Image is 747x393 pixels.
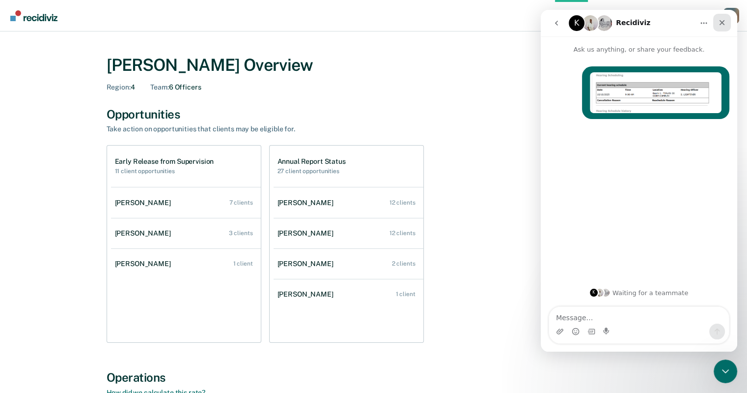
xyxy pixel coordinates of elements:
span: Region : [107,83,131,91]
a: [PERSON_NAME] 12 clients [274,219,423,247]
div: [PERSON_NAME] [115,229,175,238]
div: 6 Officers [150,83,201,91]
div: 12 clients [389,230,415,237]
a: [PERSON_NAME] 2 clients [274,250,423,278]
div: [PERSON_NAME] [115,260,175,268]
div: Take action on opportunities that clients may be eligible for. [107,125,450,133]
div: [PERSON_NAME] [277,260,337,268]
div: 12 clients [389,199,415,206]
div: Operations [107,370,641,385]
div: 4 [107,83,135,91]
iframe: Intercom live chat [714,360,737,383]
h2: 27 client opportunities [277,168,346,175]
div: Opportunities [107,107,641,121]
a: [PERSON_NAME] 7 clients [111,189,261,217]
h1: Early Release from Supervision [115,157,214,166]
h1: Annual Report Status [277,157,346,166]
div: C L [723,8,739,24]
div: [PERSON_NAME] Overview [107,55,641,75]
a: [PERSON_NAME] 12 clients [274,189,423,217]
a: [PERSON_NAME] 1 client [111,250,261,278]
iframe: Intercom live chat [541,10,737,352]
span: Team : [150,83,168,91]
div: [PERSON_NAME] [277,229,337,238]
div: 2 clients [392,260,415,267]
div: 1 client [395,291,415,298]
div: 3 clients [229,230,253,237]
button: Profile dropdown button [723,8,739,24]
div: [PERSON_NAME] [277,290,337,299]
a: [PERSON_NAME] 3 clients [111,219,261,247]
a: [PERSON_NAME] 1 client [274,280,423,308]
div: 7 clients [229,199,253,206]
div: [PERSON_NAME] [277,199,337,207]
div: 1 client [233,260,252,267]
div: [PERSON_NAME] [115,199,175,207]
img: Recidiviz [10,10,57,21]
h2: 11 client opportunities [115,168,214,175]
